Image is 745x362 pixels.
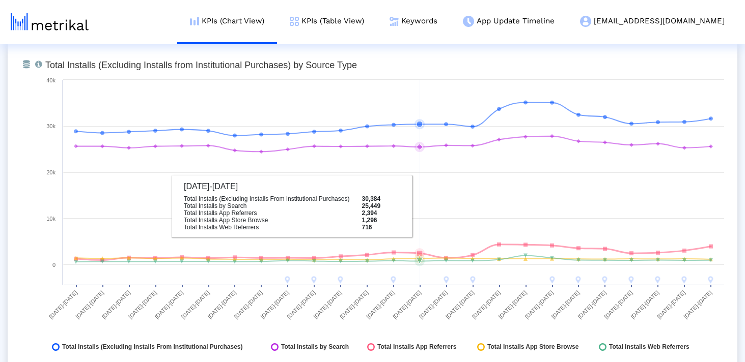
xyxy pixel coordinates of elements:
[62,343,243,351] span: Total Installs (Excluding Installs From Institutional Purchases)
[629,289,660,320] text: [DATE]-[DATE]
[206,289,237,320] text: [DATE]-[DATE]
[190,17,199,25] img: kpi-chart-menu-icon.png
[74,289,105,320] text: [DATE]-[DATE]
[180,289,211,320] text: [DATE]-[DATE]
[290,17,299,26] img: kpi-table-menu-icon.png
[365,289,396,320] text: [DATE]-[DATE]
[445,289,475,320] text: [DATE]-[DATE]
[45,60,357,70] tspan: Total Installs (Excluding Installs from Institutional Purchases) by Source Type
[52,262,56,268] text: 0
[682,289,713,320] text: [DATE]-[DATE]
[154,289,184,320] text: [DATE]-[DATE]
[609,343,689,351] span: Total Installs Web Referrers
[312,289,343,320] text: [DATE]-[DATE]
[286,289,316,320] text: [DATE]-[DATE]
[46,169,56,175] text: 20k
[580,16,591,27] img: my-account-menu-icon.png
[418,289,449,320] text: [DATE]-[DATE]
[392,289,422,320] text: [DATE]-[DATE]
[463,16,474,27] img: app-update-menu-icon.png
[487,343,578,351] span: Total Installs App Store Browse
[281,343,349,351] span: Total Installs by Search
[576,289,607,320] text: [DATE]-[DATE]
[48,289,78,320] text: [DATE]-[DATE]
[46,123,56,129] text: 30k
[101,289,131,320] text: [DATE]-[DATE]
[498,289,528,320] text: [DATE]-[DATE]
[259,289,290,320] text: [DATE]-[DATE]
[390,17,399,26] img: keywords.png
[550,289,581,320] text: [DATE]-[DATE]
[603,289,633,320] text: [DATE]-[DATE]
[46,77,56,83] text: 40k
[127,289,158,320] text: [DATE]-[DATE]
[471,289,502,320] text: [DATE]-[DATE]
[656,289,686,320] text: [DATE]-[DATE]
[377,343,456,351] span: Total Installs App Referrers
[523,289,554,320] text: [DATE]-[DATE]
[46,216,56,222] text: 10k
[339,289,369,320] text: [DATE]-[DATE]
[11,13,89,31] img: metrical-logo-light.png
[233,289,263,320] text: [DATE]-[DATE]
